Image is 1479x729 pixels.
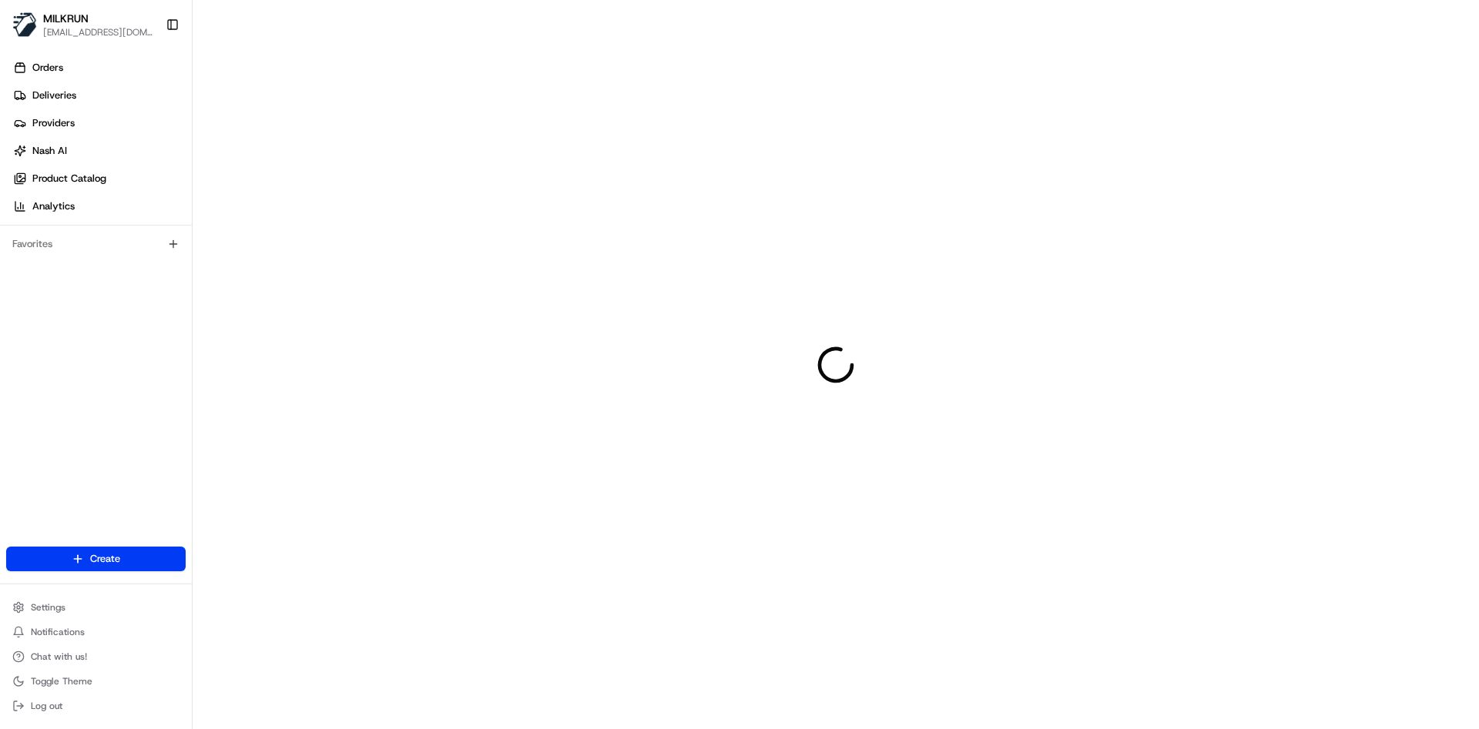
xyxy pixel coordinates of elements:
span: Log out [31,700,62,712]
span: Create [90,552,120,566]
button: MILKRUN [43,11,89,26]
span: Product Catalog [32,172,106,186]
span: Analytics [32,199,75,213]
button: Settings [6,597,186,618]
button: MILKRUNMILKRUN[EMAIL_ADDRESS][DOMAIN_NAME] [6,6,159,43]
a: Deliveries [6,83,192,108]
span: Deliveries [32,89,76,102]
button: Toggle Theme [6,670,186,692]
a: Product Catalog [6,166,192,191]
button: Notifications [6,621,186,643]
span: Toggle Theme [31,675,92,687]
a: Analytics [6,194,192,219]
span: Notifications [31,626,85,638]
span: Providers [32,116,75,130]
button: Log out [6,695,186,717]
button: [EMAIL_ADDRESS][DOMAIN_NAME] [43,26,153,38]
a: Nash AI [6,139,192,163]
button: Chat with us! [6,646,186,667]
span: Nash AI [32,144,67,158]
a: Providers [6,111,192,135]
img: MILKRUN [12,12,37,37]
span: Settings [31,601,65,614]
button: Create [6,547,186,571]
a: Orders [6,55,192,80]
div: Favorites [6,232,186,256]
span: Orders [32,61,63,75]
span: Chat with us! [31,650,87,663]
